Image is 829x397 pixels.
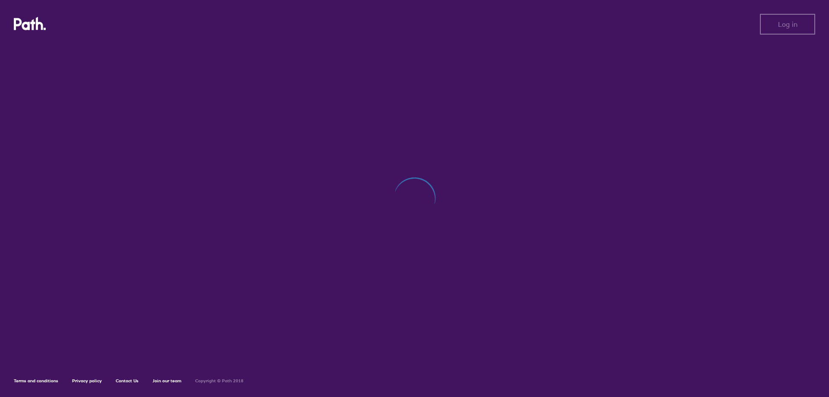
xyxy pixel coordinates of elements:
[778,20,797,28] span: Log in
[195,378,244,384] h6: Copyright © Path 2018
[152,378,181,384] a: Join our team
[116,378,139,384] a: Contact Us
[760,14,815,35] button: Log in
[14,378,58,384] a: Terms and conditions
[72,378,102,384] a: Privacy policy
